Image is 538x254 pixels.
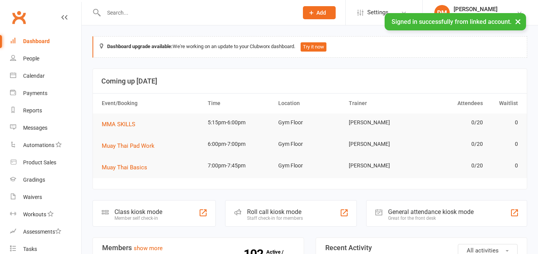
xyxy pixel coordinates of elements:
th: Trainer [345,94,416,113]
td: 0 [486,135,522,153]
div: We're working on an update to your Clubworx dashboard. [92,36,527,58]
th: Event/Booking [98,94,204,113]
th: Time [204,94,275,113]
th: Waitlist [486,94,522,113]
a: Automations [10,137,81,154]
div: Member self check-in [114,216,162,221]
div: Messages [23,125,47,131]
div: DM Muay Thai & Fitness [454,13,511,20]
input: Search... [101,7,293,18]
button: × [511,13,525,30]
div: Dashboard [23,38,50,44]
div: General attendance kiosk mode [388,208,474,216]
button: Muay Thai Basics [102,163,153,172]
div: Tasks [23,246,37,252]
td: Gym Floor [275,157,345,175]
span: Settings [367,4,388,21]
h3: Coming up [DATE] [101,77,518,85]
td: [PERSON_NAME] [345,135,416,153]
strong: Dashboard upgrade available: [107,43,173,49]
div: Staff check-in for members [247,216,303,221]
td: 5:15pm-6:00pm [204,114,275,132]
a: Clubworx [9,8,29,27]
td: Gym Floor [275,114,345,132]
td: 0 [486,157,522,175]
span: Signed in successfully from linked account. [392,18,511,25]
td: 0/20 [416,157,486,175]
div: Reports [23,107,42,114]
th: Attendees [416,94,486,113]
span: All activities [467,247,499,254]
td: 6:00pm-7:00pm [204,135,275,153]
button: Try it now [301,42,326,52]
td: 7:00pm-7:45pm [204,157,275,175]
a: Payments [10,85,81,102]
a: show more [134,245,163,252]
div: [PERSON_NAME] [454,6,511,13]
div: Great for the front desk [388,216,474,221]
span: Add [316,10,326,16]
a: Reports [10,102,81,119]
div: Workouts [23,211,46,217]
td: [PERSON_NAME] [345,157,416,175]
button: Add [303,6,336,19]
a: People [10,50,81,67]
span: Muay Thai Basics [102,164,147,171]
div: Gradings [23,177,45,183]
a: Assessments [10,223,81,241]
span: MMA SKILLS [102,121,135,128]
button: MMA SKILLS [102,120,141,129]
div: Calendar [23,73,45,79]
div: Roll call kiosk mode [247,208,303,216]
h3: Recent Activity [325,244,518,252]
div: Assessments [23,229,61,235]
h3: Members [102,244,294,252]
div: Automations [23,142,54,148]
td: 0/20 [416,135,486,153]
span: Muay Thai Pad Work [102,142,155,149]
a: Dashboard [10,33,81,50]
a: Messages [10,119,81,137]
td: 0/20 [416,114,486,132]
button: Muay Thai Pad Work [102,141,160,150]
a: Gradings [10,171,81,189]
td: Gym Floor [275,135,345,153]
a: Product Sales [10,154,81,171]
div: Payments [23,90,47,96]
div: DM [434,5,450,20]
td: 0 [486,114,522,132]
a: Waivers [10,189,81,206]
div: People [23,55,39,62]
th: Location [275,94,345,113]
div: Product Sales [23,159,56,165]
div: Class kiosk mode [114,208,162,216]
td: [PERSON_NAME] [345,114,416,132]
a: Calendar [10,67,81,85]
a: Workouts [10,206,81,223]
div: Waivers [23,194,42,200]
